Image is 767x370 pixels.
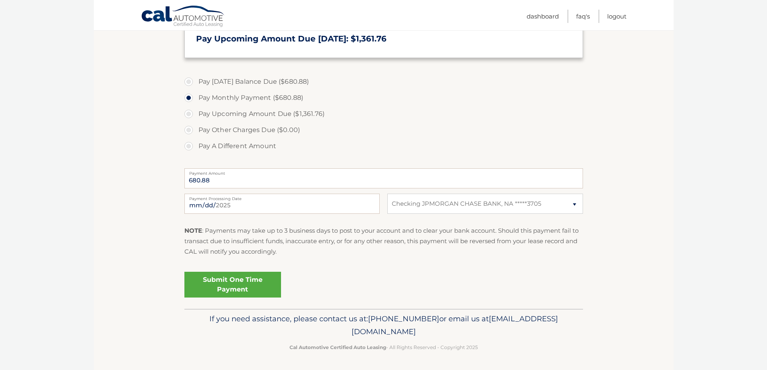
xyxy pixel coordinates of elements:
[190,312,578,338] p: If you need assistance, please contact us at: or email us at
[184,272,281,298] a: Submit One Time Payment
[184,138,583,154] label: Pay A Different Amount
[184,106,583,122] label: Pay Upcoming Amount Due ($1,361.76)
[607,10,626,23] a: Logout
[368,314,439,323] span: [PHONE_NUMBER]
[289,344,386,350] strong: Cal Automotive Certified Auto Leasing
[184,194,380,200] label: Payment Processing Date
[184,90,583,106] label: Pay Monthly Payment ($680.88)
[184,74,583,90] label: Pay [DATE] Balance Due ($680.88)
[576,10,590,23] a: FAQ's
[184,227,202,234] strong: NOTE
[196,34,571,44] h3: Pay Upcoming Amount Due [DATE]: $1,361.76
[190,343,578,351] p: - All Rights Reserved - Copyright 2025
[184,194,380,214] input: Payment Date
[184,168,583,188] input: Payment Amount
[184,168,583,175] label: Payment Amount
[351,314,558,336] span: [EMAIL_ADDRESS][DOMAIN_NAME]
[184,225,583,257] p: : Payments may take up to 3 business days to post to your account and to clear your bank account....
[184,122,583,138] label: Pay Other Charges Due ($0.00)
[527,10,559,23] a: Dashboard
[141,5,225,29] a: Cal Automotive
